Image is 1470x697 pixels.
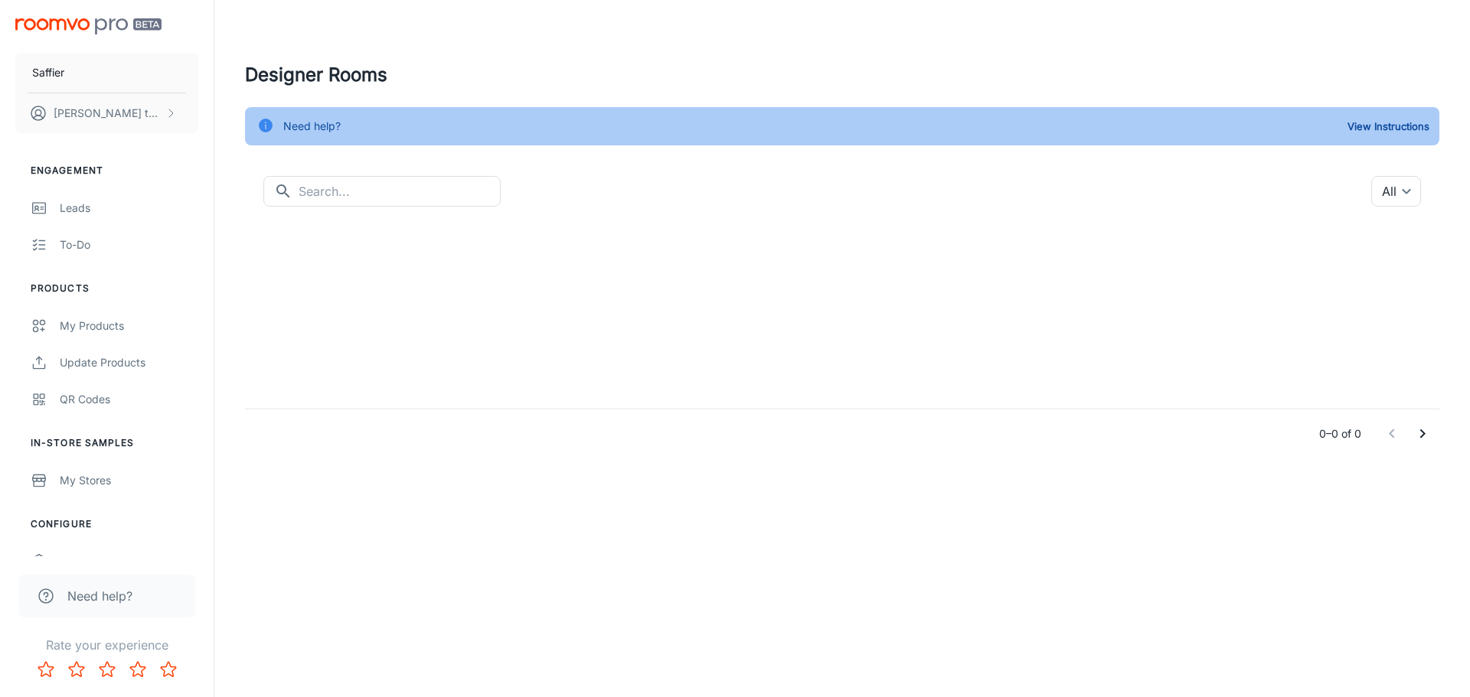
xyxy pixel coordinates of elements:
[60,354,198,371] div: Update Products
[1319,425,1361,442] p: 0–0 of 0
[60,472,198,489] div: My Stores
[245,61,1439,89] h4: Designer Rooms
[1407,419,1438,449] button: Go to next page
[60,236,198,253] div: To-do
[15,18,162,34] img: Roomvo PRO Beta
[1371,176,1421,207] div: All
[15,93,198,133] button: [PERSON_NAME] ten Broeke
[1344,115,1433,138] button: View Instructions
[60,200,198,217] div: Leads
[54,105,162,122] p: [PERSON_NAME] ten Broeke
[32,64,64,81] p: Saffier
[15,53,198,93] button: Saffier
[299,176,501,207] input: Search...
[60,318,198,334] div: My Products
[283,112,341,141] div: Need help?
[60,391,198,408] div: QR Codes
